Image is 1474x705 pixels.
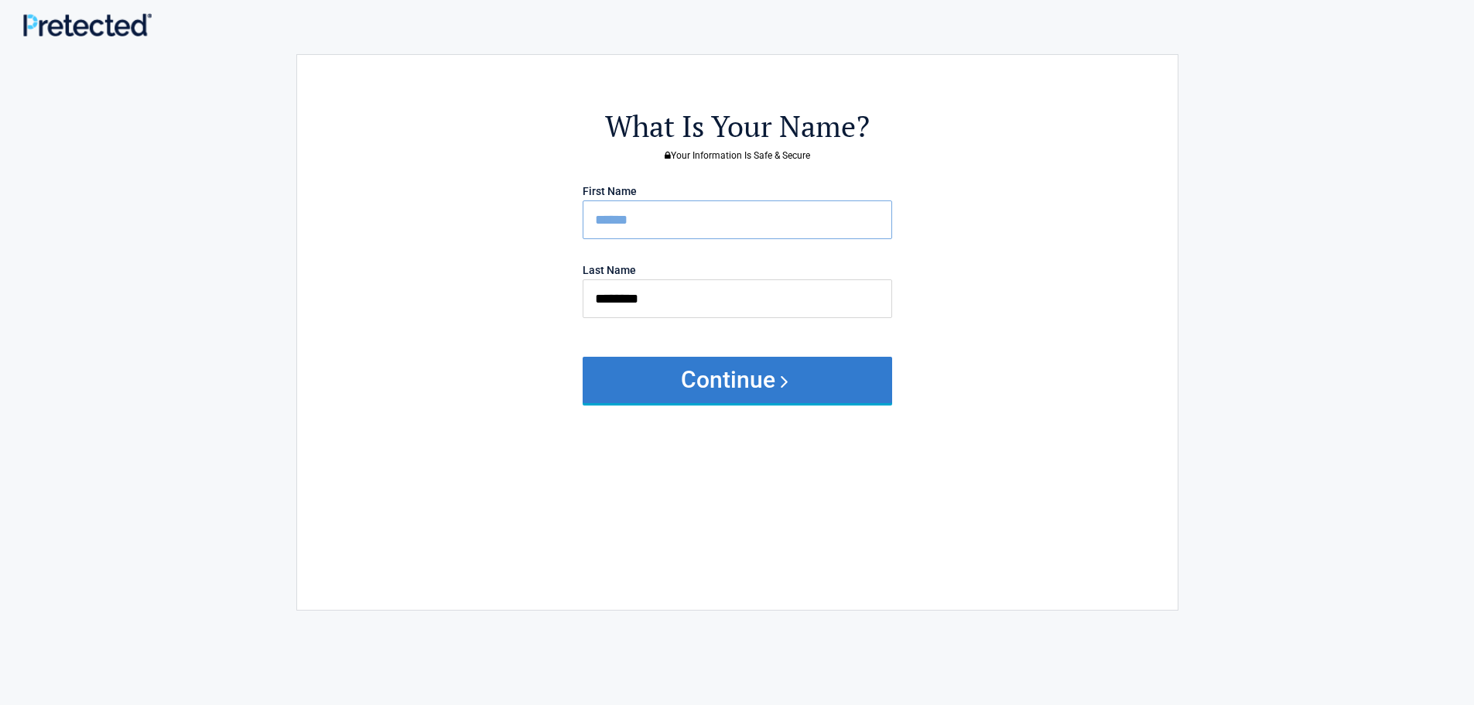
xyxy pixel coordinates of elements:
label: Last Name [583,265,636,275]
h3: Your Information Is Safe & Secure [382,151,1093,160]
label: First Name [583,186,637,197]
button: Continue [583,357,892,403]
img: Main Logo [23,13,152,36]
h2: What Is Your Name? [382,107,1093,146]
